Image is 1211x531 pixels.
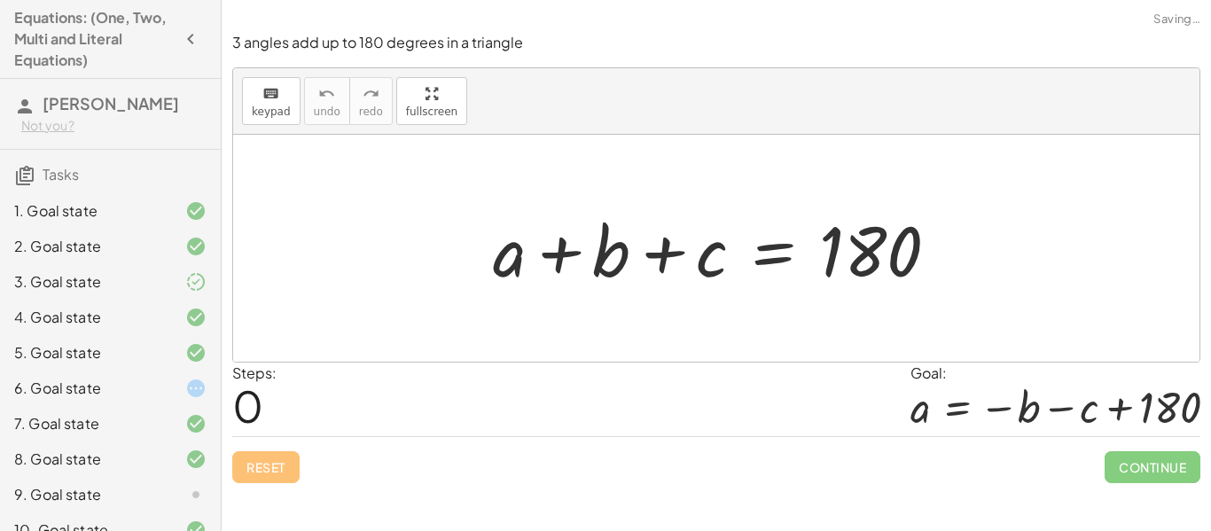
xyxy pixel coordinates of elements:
[396,77,467,125] button: fullscreen
[14,413,157,434] div: 7. Goal state
[185,200,207,222] i: Task finished and correct.
[318,83,335,105] i: undo
[21,117,207,135] div: Not you?
[185,271,207,293] i: Task finished and part of it marked as correct.
[185,342,207,363] i: Task finished and correct.
[185,307,207,328] i: Task finished and correct.
[14,449,157,470] div: 8. Goal state
[252,105,291,118] span: keypad
[242,77,301,125] button: keyboardkeypad
[14,378,157,399] div: 6. Goal state
[232,363,277,382] label: Steps:
[349,77,393,125] button: redoredo
[14,307,157,328] div: 4. Goal state
[314,105,340,118] span: undo
[363,83,379,105] i: redo
[14,271,157,293] div: 3. Goal state
[304,77,350,125] button: undoundo
[14,484,157,505] div: 9. Goal state
[43,165,79,184] span: Tasks
[14,7,175,71] h4: Equations: (One, Two, Multi and Literal Equations)
[1153,11,1200,28] span: Saving…
[185,413,207,434] i: Task finished and correct.
[43,93,179,113] span: [PERSON_NAME]
[185,236,207,257] i: Task finished and correct.
[232,33,1200,53] p: 3 angles add up to 180 degrees in a triangle
[185,449,207,470] i: Task finished and correct.
[910,363,1200,384] div: Goal:
[14,236,157,257] div: 2. Goal state
[232,379,263,433] span: 0
[14,342,157,363] div: 5. Goal state
[185,484,207,505] i: Task not started.
[185,378,207,399] i: Task started.
[14,200,157,222] div: 1. Goal state
[406,105,457,118] span: fullscreen
[359,105,383,118] span: redo
[262,83,279,105] i: keyboard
